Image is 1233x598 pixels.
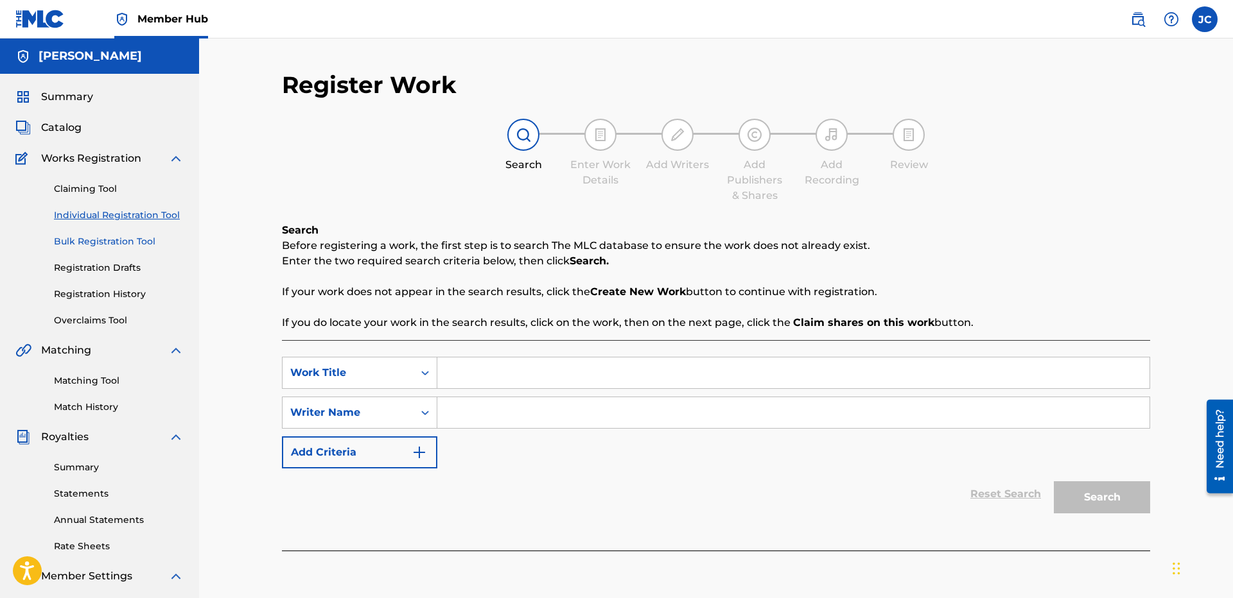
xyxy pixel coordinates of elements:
[877,157,941,173] div: Review
[593,127,608,142] img: step indicator icon for Enter Work Details
[54,461,184,474] a: Summary
[15,49,31,64] img: Accounts
[1192,6,1218,32] div: User Menu
[15,120,82,135] a: CatalogCatalog
[282,71,457,99] h2: Register Work
[824,127,839,142] img: step indicator icon for Add Recording
[41,343,91,358] span: Matching
[15,89,31,105] img: Summary
[516,127,531,142] img: step indicator icon for Search
[54,400,184,414] a: Match History
[54,287,184,301] a: Registration History
[901,127,916,142] img: step indicator icon for Review
[570,255,609,267] strong: Search.
[137,12,208,26] span: Member Hub
[15,120,31,135] img: Catalog
[41,89,93,105] span: Summary
[491,157,555,173] div: Search
[800,157,864,188] div: Add Recording
[54,487,184,500] a: Statements
[54,314,184,327] a: Overclaims Tool
[168,429,184,445] img: expand
[282,357,1150,520] form: Search Form
[1130,12,1146,27] img: search
[15,343,31,358] img: Matching
[722,157,787,203] div: Add Publishers & Shares
[41,120,82,135] span: Catalog
[590,286,686,298] strong: Create New Work
[168,151,184,166] img: expand
[1173,549,1180,588] div: Drag
[568,157,633,188] div: Enter Work Details
[54,261,184,275] a: Registration Drafts
[168,568,184,584] img: expand
[1125,6,1151,32] a: Public Search
[114,12,130,27] img: Top Rightsholder
[670,127,685,142] img: step indicator icon for Add Writers
[54,209,184,222] a: Individual Registration Tool
[41,151,141,166] span: Works Registration
[290,405,406,420] div: Writer Name
[1197,394,1233,499] iframe: Resource Center
[282,284,1150,300] p: If your work does not appear in the search results, click the button to continue with registration.
[15,89,93,105] a: SummarySummary
[41,429,89,445] span: Royalties
[39,49,142,64] h5: JOSEPH WHITFIELD CARRILLO
[54,513,184,527] a: Annual Statements
[282,436,437,468] button: Add Criteria
[412,445,427,460] img: 9d2ae6d4665cec9f34b9.svg
[282,253,1150,269] p: Enter the two required search criteria below, then click
[1169,536,1233,598] iframe: Chat Widget
[54,374,184,388] a: Matching Tool
[282,224,319,236] b: Search
[645,157,710,173] div: Add Writers
[15,429,31,445] img: Royalties
[54,182,184,196] a: Claiming Tool
[1159,6,1184,32] div: Help
[282,238,1150,253] p: Before registering a work, the first step is to search The MLC database to ensure the work does n...
[15,151,32,166] img: Works Registration
[41,568,132,584] span: Member Settings
[1164,12,1179,27] img: help
[282,315,1150,330] p: If you do locate your work in the search results, click on the work, then on the next page, click...
[168,343,184,358] img: expand
[290,365,406,380] div: Work Title
[747,127,762,142] img: step indicator icon for Add Publishers & Shares
[54,235,184,248] a: Bulk Registration Tool
[54,540,184,553] a: Rate Sheets
[793,316,934,329] strong: Claim shares on this work
[15,10,65,28] img: MLC Logo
